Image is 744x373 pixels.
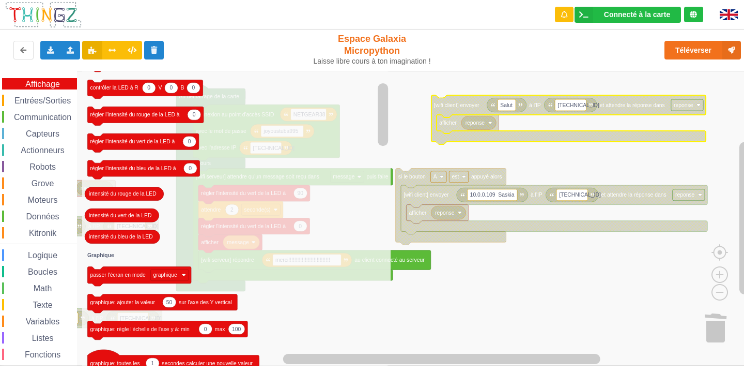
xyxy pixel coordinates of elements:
text: est [452,174,459,180]
text: régler l'intensité du vert de la LED à [90,139,175,144]
text: [wifi client] envoyer [404,192,449,198]
span: Robots [28,162,57,171]
span: Moteurs [26,196,59,204]
span: Listes [30,334,55,342]
text: 100 [232,326,241,332]
text: reponse [675,192,695,198]
span: Boucles [26,267,59,276]
text: graphique: règle l'échelle de l'axe y à: min [90,326,190,332]
text: appuyé alors [471,174,502,180]
span: Logique [26,251,59,260]
span: Affichage [24,80,61,88]
span: Données [25,212,61,221]
span: Kitronik [27,229,58,237]
text: [TECHNICAL_ID] [559,192,601,198]
text: 0 [147,85,150,91]
text: 0 [204,326,207,332]
text: graphique: ajouter la valeur [90,300,156,305]
text: message [81,185,102,191]
button: Téléverser [664,41,741,59]
text: [TECHNICAL_ID] [557,102,599,108]
text: et attendre la réponse dans [601,192,667,198]
text: et attendre la réponse dans [600,102,665,108]
img: gb.png [720,9,738,20]
text: B [181,85,184,91]
text: 10.0.0.109 Saskia [470,192,515,198]
text: régler l'intensité du bleu de la LED à [90,166,176,171]
text: 0 [192,85,195,91]
text: intensité du bleu de la LED [89,234,153,240]
span: Fonctions [23,350,62,359]
text: V [158,85,162,91]
div: Laisse libre cours à ton imagination ! [309,57,436,66]
text: reponse [435,210,455,216]
text: 50 [166,300,173,305]
div: Espace Galaxia Micropython [309,33,436,66]
div: Connecté à la carte [604,11,670,18]
text: 0 [193,112,196,117]
text: 0 [170,85,173,91]
span: Math [32,284,54,293]
text: graphique [153,272,177,278]
text: contrôler la LED à R [90,85,138,91]
span: Variables [24,317,61,326]
text: régler l'intensité du rouge de la LED à [90,112,180,117]
span: Communication [12,113,73,122]
text: [wifi client] envoyer [434,102,479,108]
text: à l'IP [529,102,541,108]
text: intensité du rouge de la LED [89,191,157,197]
text: Graphique [87,252,114,258]
text: afficher [439,120,457,126]
text: Salut [500,102,513,108]
div: Ta base fonctionne bien ! [575,7,681,23]
span: Actionneurs [19,146,66,155]
text: A [433,174,437,180]
text: 0 [189,166,192,171]
text: reponse [466,120,485,126]
text: passer l'écran en mode [90,272,146,278]
text: max [215,326,225,332]
text: afficher [409,210,427,216]
text: 0 [188,139,191,144]
text: à l'IP [531,192,542,198]
text: si le bouton [398,174,426,180]
span: Texte [31,301,54,309]
span: Grove [30,179,56,188]
img: thingz_logo.png [5,1,82,28]
span: Capteurs [24,129,61,138]
text: reponse [674,102,693,108]
text: intensité du vert de la LED [89,213,152,218]
span: Entrées/Sorties [13,96,72,105]
div: Tu es connecté au serveur de création de Thingz [684,7,703,22]
text: sur l'axe des Y vertical [179,300,232,305]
